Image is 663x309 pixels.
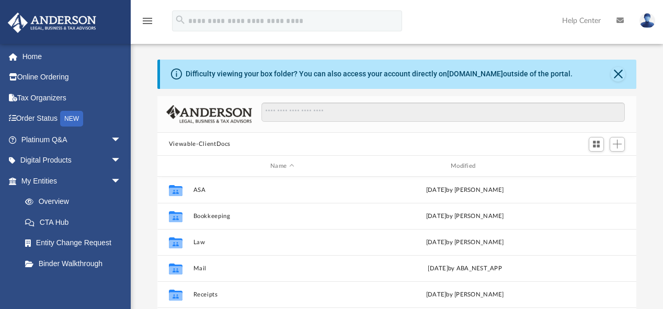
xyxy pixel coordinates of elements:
button: Receipts [193,291,371,298]
a: Home [7,46,137,67]
button: Add [610,137,625,152]
div: id [558,162,632,171]
div: [DATE] by [PERSON_NAME] [376,238,554,247]
img: User Pic [639,13,655,28]
div: [DATE] by [PERSON_NAME] [376,290,554,300]
i: search [175,14,186,26]
a: [DOMAIN_NAME] [447,70,503,78]
span: arrow_drop_down [111,150,132,171]
button: Viewable-ClientDocs [169,140,231,149]
i: menu [141,15,154,27]
div: Name [192,162,371,171]
button: ASA [193,187,371,193]
a: Online Ordering [7,67,137,88]
button: Bookkeeping [193,213,371,220]
a: Overview [15,191,137,212]
button: Close [611,67,625,82]
a: CTA Hub [15,212,137,233]
img: Anderson Advisors Platinum Portal [5,13,99,33]
div: [DATE] by ABA_NEST_APP [376,264,554,273]
div: [DATE] by [PERSON_NAME] [376,186,554,195]
a: My Entitiesarrow_drop_down [7,170,137,191]
a: menu [141,20,154,27]
div: Modified [375,162,554,171]
a: Platinum Q&Aarrow_drop_down [7,129,137,150]
span: arrow_drop_down [111,129,132,151]
a: Tax Organizers [7,87,137,108]
button: Mail [193,265,371,272]
div: Difficulty viewing your box folder? You can also access your account directly on outside of the p... [186,68,573,79]
input: Search files and folders [261,102,625,122]
a: Binder Walkthrough [15,253,137,274]
div: [DATE] by [PERSON_NAME] [376,212,554,221]
span: arrow_drop_down [111,170,132,192]
a: Order StatusNEW [7,108,137,130]
div: NEW [60,111,83,127]
a: Digital Productsarrow_drop_down [7,150,137,171]
button: Law [193,239,371,246]
a: Entity Change Request [15,233,137,254]
a: My Blueprint [15,274,132,295]
div: id [162,162,188,171]
button: Switch to Grid View [589,137,604,152]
